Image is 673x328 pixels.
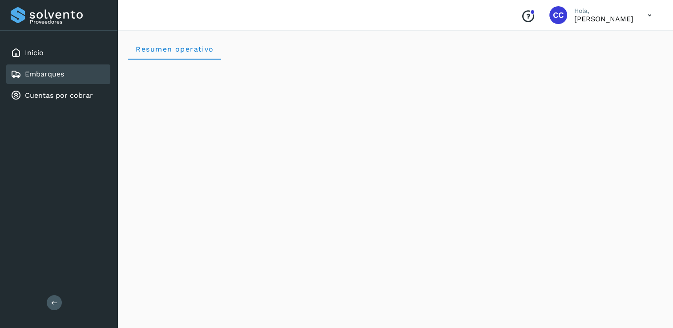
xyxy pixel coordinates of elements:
[574,7,633,15] p: Hola,
[30,19,107,25] p: Proveedores
[135,45,214,53] span: Resumen operativo
[574,15,633,23] p: Carlos Cardiel Castro
[6,64,110,84] div: Embarques
[25,91,93,100] a: Cuentas por cobrar
[25,70,64,78] a: Embarques
[6,43,110,63] div: Inicio
[6,86,110,105] div: Cuentas por cobrar
[25,48,44,57] a: Inicio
